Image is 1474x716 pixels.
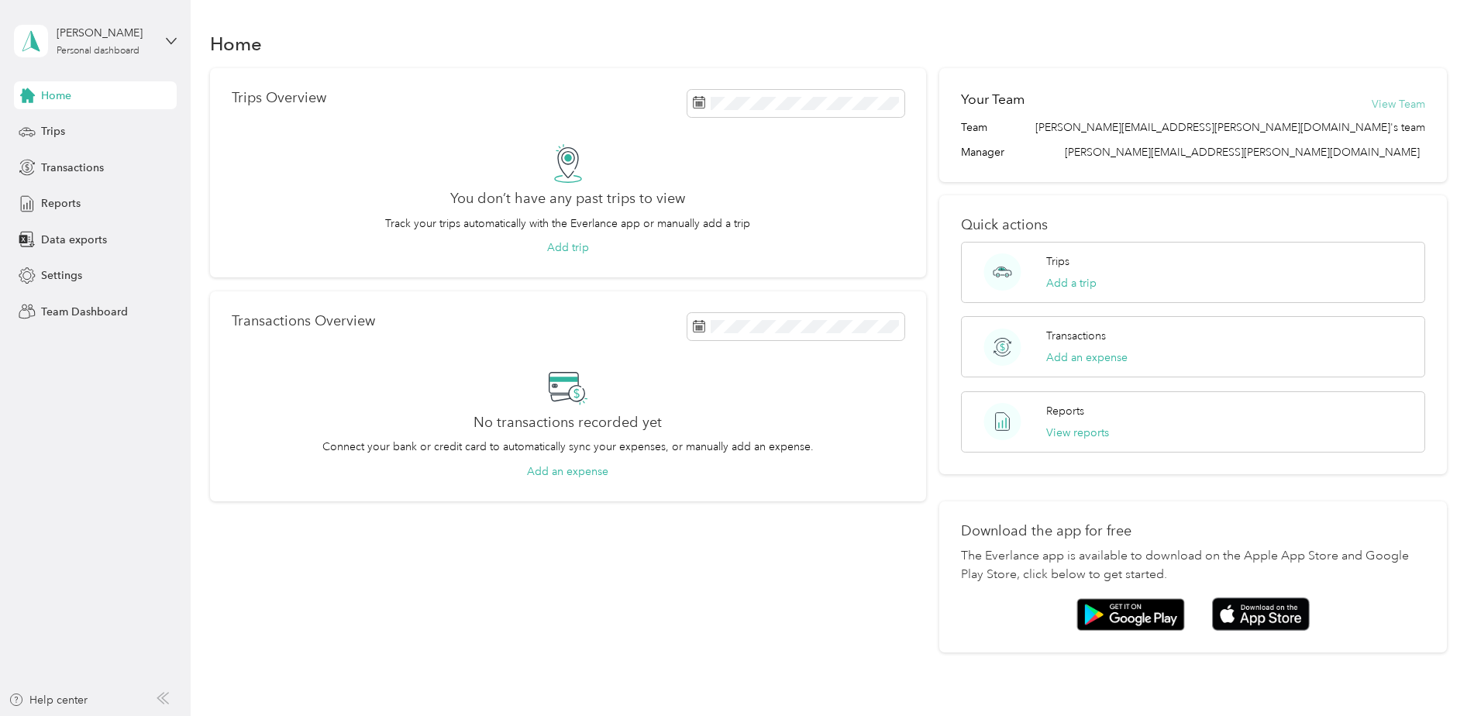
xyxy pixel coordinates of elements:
[474,415,662,431] h2: No transactions recorded yet
[1046,403,1084,419] p: Reports
[1372,96,1425,112] button: View Team
[527,463,608,480] button: Add an expense
[9,692,88,708] button: Help center
[41,232,107,248] span: Data exports
[961,90,1025,109] h2: Your Team
[41,88,71,104] span: Home
[1046,253,1069,270] p: Trips
[961,144,1004,160] span: Manager
[1387,629,1474,716] iframe: Everlance-gr Chat Button Frame
[961,119,987,136] span: Team
[41,123,65,139] span: Trips
[41,160,104,176] span: Transactions
[210,36,262,52] h1: Home
[1212,597,1310,631] img: App store
[41,267,82,284] span: Settings
[547,239,589,256] button: Add trip
[385,215,750,232] p: Track your trips automatically with the Everlance app or manually add a trip
[961,217,1425,233] p: Quick actions
[41,195,81,212] span: Reports
[1035,119,1425,136] span: [PERSON_NAME][EMAIL_ADDRESS][PERSON_NAME][DOMAIN_NAME]'s team
[1046,275,1097,291] button: Add a trip
[322,439,814,455] p: Connect your bank or credit card to automatically sync your expenses, or manually add an expense.
[1065,146,1420,159] span: [PERSON_NAME][EMAIL_ADDRESS][PERSON_NAME][DOMAIN_NAME]
[1046,328,1106,344] p: Transactions
[961,523,1425,539] p: Download the app for free
[1076,598,1185,631] img: Google play
[232,313,375,329] p: Transactions Overview
[1046,425,1109,441] button: View reports
[57,25,153,41] div: [PERSON_NAME]
[57,46,139,56] div: Personal dashboard
[450,191,685,207] h2: You don’t have any past trips to view
[41,304,128,320] span: Team Dashboard
[961,547,1425,584] p: The Everlance app is available to download on the Apple App Store and Google Play Store, click be...
[1046,349,1128,366] button: Add an expense
[232,90,326,106] p: Trips Overview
